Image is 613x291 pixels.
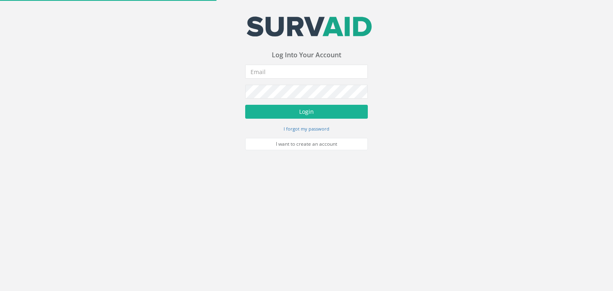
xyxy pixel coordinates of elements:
a: I want to create an account [245,138,368,150]
a: I forgot my password [284,125,329,132]
h3: Log Into Your Account [245,52,368,59]
input: Email [245,65,368,79]
button: Login [245,105,368,119]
